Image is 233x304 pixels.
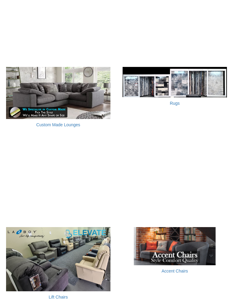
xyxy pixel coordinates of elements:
[161,269,188,273] a: Accent Chairs
[36,122,80,127] a: Custom Made Lounges
[123,227,227,265] img: Accent Chairs
[6,67,110,119] img: Custom Made Lounges
[170,101,180,106] a: Rugs
[6,227,110,291] img: Lift Chairs
[49,295,68,299] a: Lift Chairs
[123,67,227,97] img: Rugs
